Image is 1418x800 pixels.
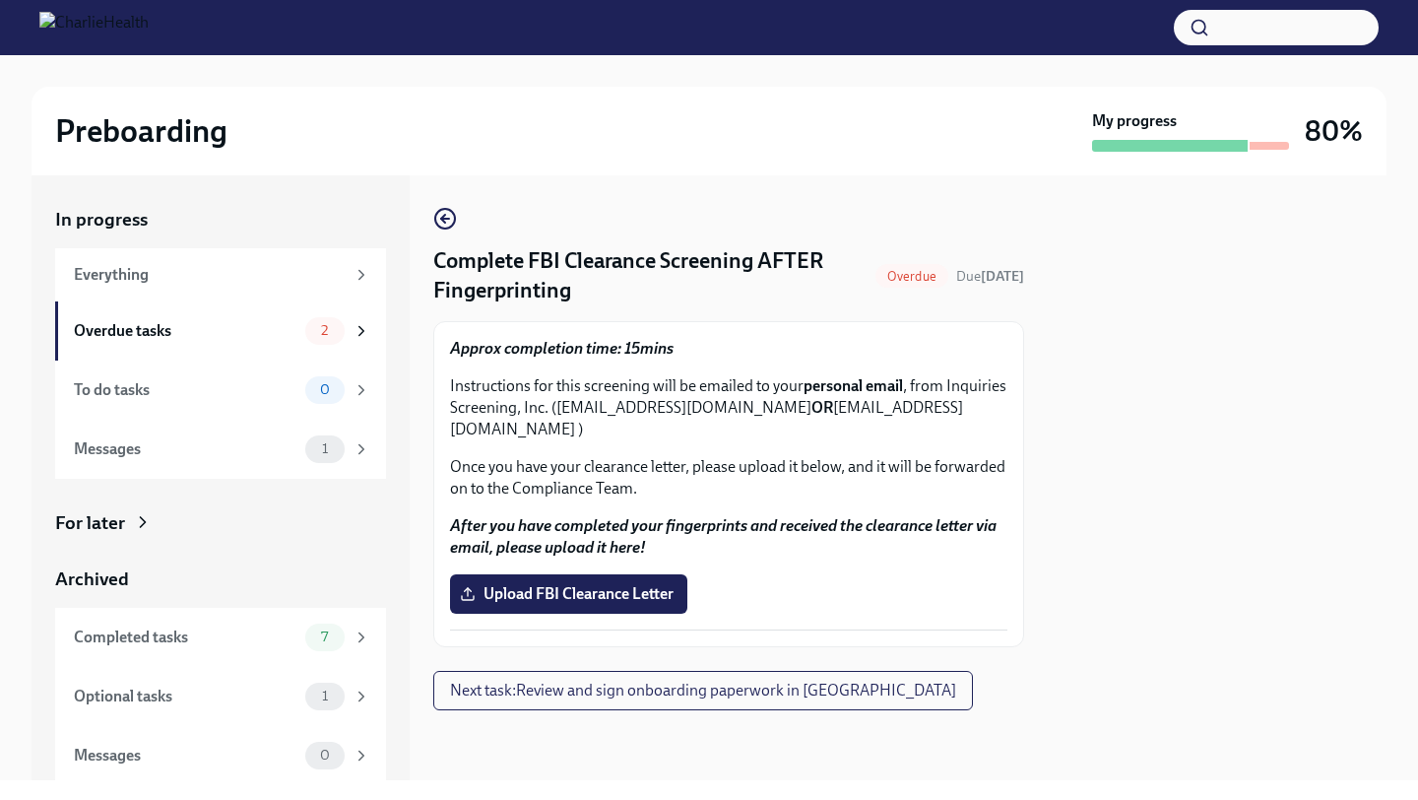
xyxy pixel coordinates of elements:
[55,248,386,301] a: Everything
[981,268,1024,285] strong: [DATE]
[450,339,674,358] strong: Approx completion time: 15mins
[74,438,297,460] div: Messages
[308,748,342,763] span: 0
[74,627,297,648] div: Completed tasks
[1092,110,1177,132] strong: My progress
[309,323,340,338] span: 2
[55,111,227,151] h2: Preboarding
[74,320,297,342] div: Overdue tasks
[464,584,674,604] span: Upload FBI Clearance Letter
[433,671,973,710] button: Next task:Review and sign onboarding paperwork in [GEOGRAPHIC_DATA]
[450,681,956,700] span: Next task : Review and sign onboarding paperwork in [GEOGRAPHIC_DATA]
[55,608,386,667] a: Completed tasks7
[450,574,687,614] label: Upload FBI Clearance Letter
[55,301,386,361] a: Overdue tasks2
[55,361,386,420] a: To do tasks0
[55,420,386,479] a: Messages1
[956,268,1024,285] span: Due
[433,246,868,305] h4: Complete FBI Clearance Screening AFTER Fingerprinting
[55,510,125,536] div: For later
[450,375,1007,440] p: Instructions for this screening will be emailed to your , from Inquiries Screening, Inc. ([EMAIL_...
[55,567,386,592] a: Archived
[74,745,297,767] div: Messages
[450,456,1007,500] p: Once you have your clearance letter, please upload it below, and it will be forwarded on to the C...
[811,398,833,417] strong: OR
[310,689,340,703] span: 1
[55,667,386,726] a: Optional tasks1
[804,376,903,395] strong: personal email
[956,267,1024,286] span: August 8th, 2025 09:00
[74,379,297,401] div: To do tasks
[55,726,386,785] a: Messages0
[308,382,342,397] span: 0
[39,12,149,43] img: CharlieHealth
[55,207,386,233] a: In progress
[450,516,997,557] strong: After you have completed your fingerprints and received the clearance letter via email, please up...
[74,264,345,286] div: Everything
[1305,113,1363,149] h3: 80%
[875,269,948,284] span: Overdue
[309,630,340,644] span: 7
[74,686,297,707] div: Optional tasks
[55,510,386,536] a: For later
[310,441,340,456] span: 1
